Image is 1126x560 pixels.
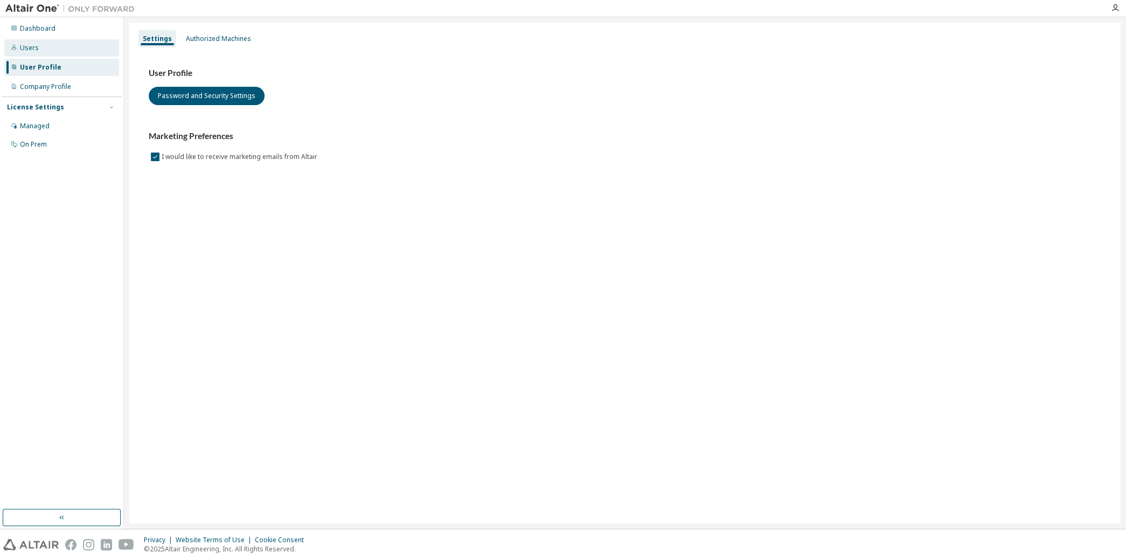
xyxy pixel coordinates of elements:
img: facebook.svg [65,539,77,550]
button: Password and Security Settings [149,87,265,105]
div: Managed [20,122,50,130]
p: © 2025 Altair Engineering, Inc. All Rights Reserved. [144,544,310,554]
div: On Prem [20,140,47,149]
div: User Profile [20,63,61,72]
img: instagram.svg [83,539,94,550]
img: Altair One [5,3,140,14]
label: I would like to receive marketing emails from Altair [162,150,319,163]
div: Settings [143,34,172,43]
div: License Settings [7,103,64,112]
div: Authorized Machines [186,34,251,43]
h3: User Profile [149,68,1101,79]
div: Privacy [144,536,176,544]
div: Company Profile [20,82,71,91]
h3: Marketing Preferences [149,131,1101,142]
div: Cookie Consent [255,536,310,544]
img: youtube.svg [119,539,134,550]
div: Users [20,44,39,52]
img: linkedin.svg [101,539,112,550]
div: Dashboard [20,24,55,33]
img: altair_logo.svg [3,539,59,550]
div: Website Terms of Use [176,536,255,544]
